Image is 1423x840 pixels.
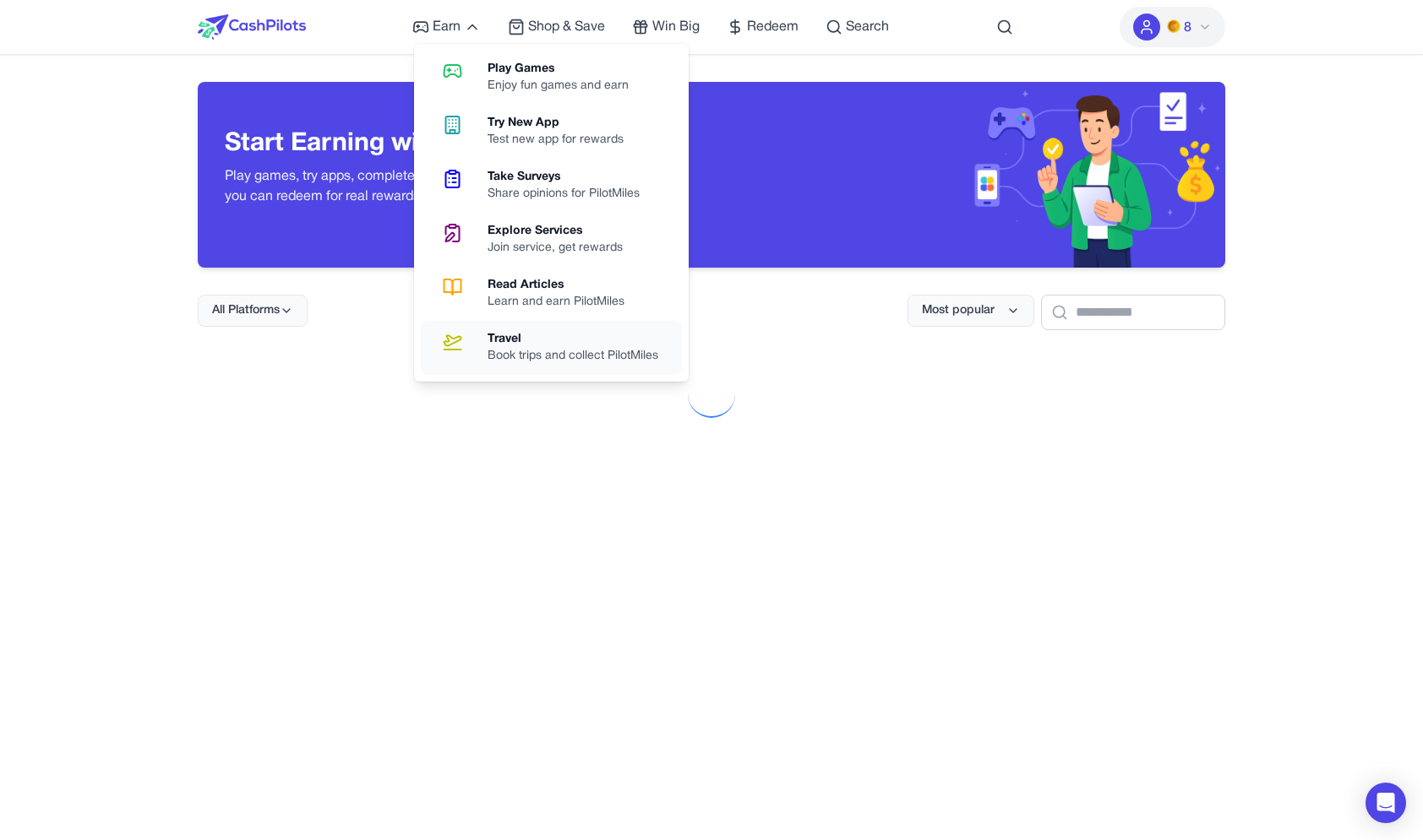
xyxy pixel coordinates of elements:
[488,169,653,186] div: Take Surveys
[198,14,306,40] img: CashPilots Logo
[488,240,636,257] div: Join service, get rewards
[198,295,308,327] button: All Platforms
[711,82,1225,268] img: Header decoration
[488,61,642,78] div: Play Games
[421,213,682,267] a: Explore ServicesJoin service, get rewards
[488,223,636,240] div: Explore Services
[421,321,682,375] a: TravelBook trips and collect PilotMiles
[727,17,799,37] a: Redeem
[488,331,672,348] div: Travel
[488,348,672,365] div: Book trips and collect PilotMiles
[225,166,684,207] p: Play games, try apps, complete surveys and more — all to earn PilotMiles you can redeem for real ...
[1120,7,1225,47] button: PMs8
[421,51,682,105] a: Play GamesEnjoy fun games and earn
[412,17,481,37] a: Earn
[421,105,682,159] a: Try New AppTest new app for rewards
[922,302,995,319] span: Most popular
[488,277,638,294] div: Read Articles
[1167,19,1180,33] img: PMs
[826,17,889,37] a: Search
[225,129,684,160] h3: Start Earning with Every Action
[1366,783,1406,823] div: Open Intercom Messenger
[1184,18,1191,38] span: 8
[488,115,637,132] div: Try New App
[528,17,605,37] span: Shop & Save
[488,132,637,149] div: Test new app for rewards
[488,294,638,311] div: Learn and earn PilotMiles
[488,186,653,203] div: Share opinions for PilotMiles
[632,17,700,37] a: Win Big
[508,17,605,37] a: Shop & Save
[421,267,682,321] a: Read ArticlesLearn and earn PilotMiles
[908,295,1034,327] button: Most popular
[747,17,799,37] span: Redeem
[846,17,889,37] span: Search
[421,159,682,213] a: Take SurveysShare opinions for PilotMiles
[433,17,461,37] span: Earn
[488,78,642,95] div: Enjoy fun games and earn
[212,302,280,319] span: All Platforms
[652,17,700,37] span: Win Big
